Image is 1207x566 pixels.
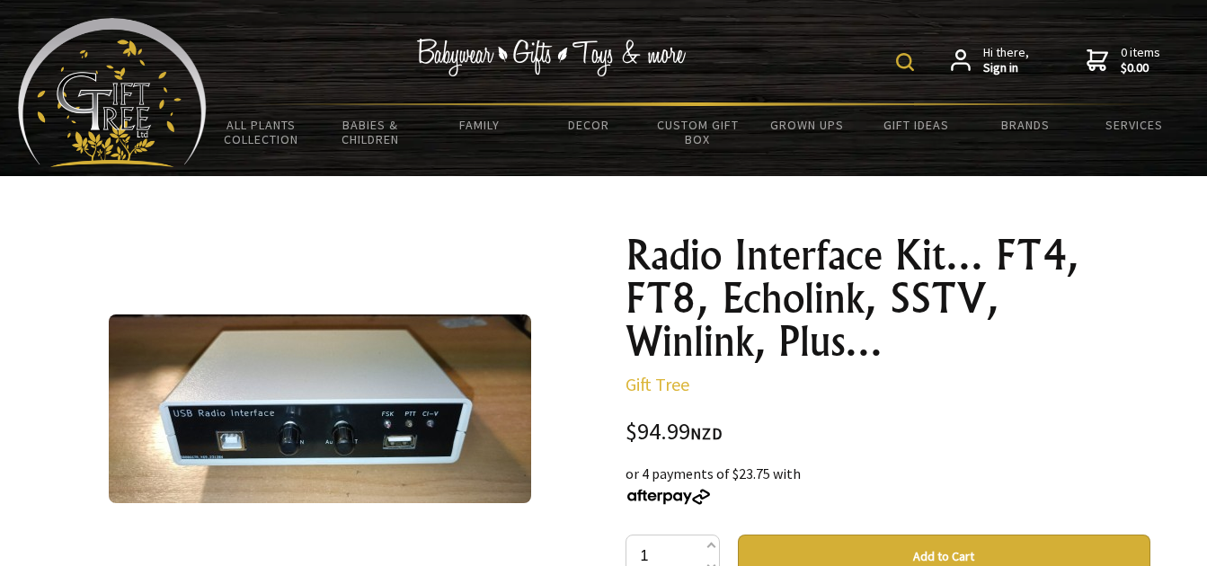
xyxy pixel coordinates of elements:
[951,45,1029,76] a: Hi there,Sign in
[626,489,712,505] img: Afterpay
[862,106,971,144] a: Gift Ideas
[207,106,315,158] a: All Plants Collection
[425,106,534,144] a: Family
[1121,44,1160,76] span: 0 items
[1087,45,1160,76] a: 0 items$0.00
[643,106,752,158] a: Custom Gift Box
[626,463,1150,506] div: or 4 payments of $23.75 with
[690,423,723,444] span: NZD
[417,39,687,76] img: Babywear - Gifts - Toys & more
[752,106,861,144] a: Grown Ups
[896,53,914,71] img: product search
[534,106,643,144] a: Decor
[983,60,1029,76] strong: Sign in
[626,234,1150,363] h1: Radio Interface Kit... FT4, FT8, Echolink, SSTV, Winlink, Plus...
[1080,106,1189,144] a: Services
[109,314,531,503] img: Radio Interface Kit... FT4, FT8, Echolink, SSTV, Winlink, Plus...
[315,106,424,158] a: Babies & Children
[626,420,1150,445] div: $94.99
[626,373,689,395] a: Gift Tree
[1121,60,1160,76] strong: $0.00
[983,45,1029,76] span: Hi there,
[18,18,207,167] img: Babyware - Gifts - Toys and more...
[971,106,1079,144] a: Brands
